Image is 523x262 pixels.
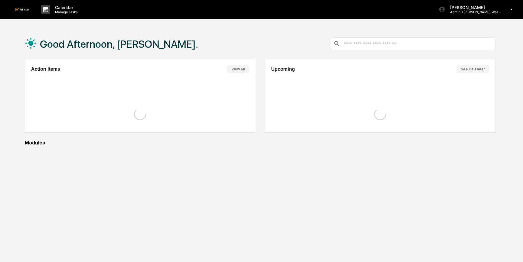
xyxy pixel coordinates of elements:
[227,65,249,73] button: View All
[445,10,502,14] p: Admin • [PERSON_NAME] Wealth Management
[456,65,489,73] button: See Calendar
[271,66,295,72] h2: Upcoming
[445,5,502,10] p: [PERSON_NAME]
[31,66,60,72] h2: Action Items
[25,140,495,146] div: Modules
[15,8,29,11] img: logo
[50,10,81,14] p: Manage Tasks
[50,5,81,10] p: Calendar
[40,38,198,50] h1: Good Afternoon, [PERSON_NAME].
